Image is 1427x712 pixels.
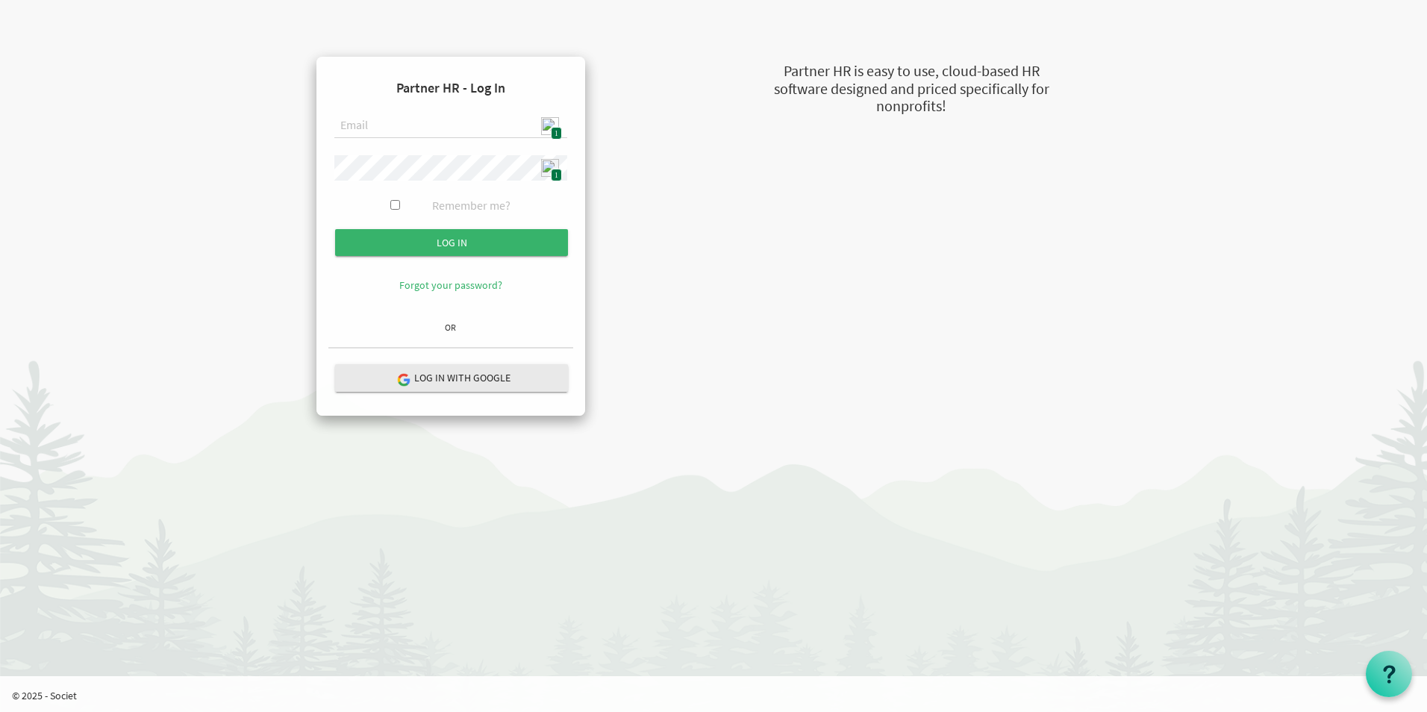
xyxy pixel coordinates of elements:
div: software designed and priced specifically for [699,78,1124,100]
span: 1 [551,127,562,140]
span: 1 [551,169,562,181]
div: nonprofits! [699,96,1124,117]
label: Remember me? [432,197,510,214]
img: google-logo.png [396,372,410,386]
input: Email [334,113,567,139]
div: Partner HR is easy to use, cloud-based HR [699,60,1124,82]
h6: OR [328,322,573,332]
p: © 2025 - Societ [12,688,1427,703]
img: npw-badge-icon.svg [541,117,559,135]
button: Log in with Google [335,364,568,392]
input: Log in [335,229,568,256]
h4: Partner HR - Log In [328,69,573,107]
a: Forgot your password? [399,278,502,292]
img: npw-badge-icon.svg [541,159,559,177]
